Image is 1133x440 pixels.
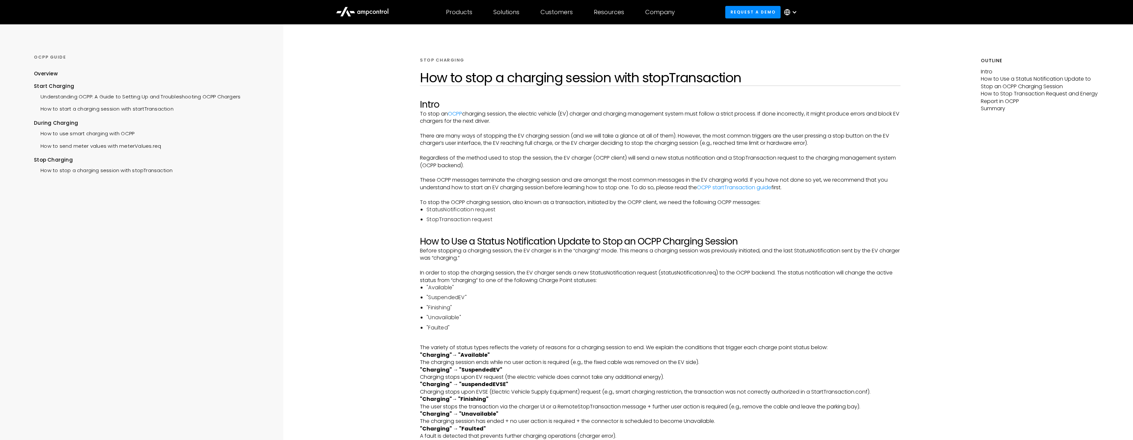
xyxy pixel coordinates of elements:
li: "Available" [427,284,900,291]
li: "Faulted" [427,324,900,331]
div: Products [446,9,472,16]
p: A fault is detected that prevents further charging operations (charger error). [420,425,900,440]
p: In order to stop the charging session, the EV charger sends a new StatusNotification request (sta... [420,269,900,284]
div: OCPP GUIDE [34,54,261,60]
strong: "Charging"→ "Available" ‍ [420,351,490,359]
h1: How to stop a charging session with stopTransaction [420,70,900,86]
a: OCPP [448,110,462,117]
p: The charging session ends while no user action is required (e.g., the fixed cable was removed on ... [420,351,900,366]
p: How to Stop Transaction Request and Energy Report in OCPP [981,90,1099,105]
div: STOP CHARGING [420,57,464,63]
p: How to Use a Status Notification Update to Stop an OCPP Charging Session [981,75,1099,90]
div: Company [645,9,675,16]
a: Request a demo [725,6,781,18]
p: ‍ [420,337,900,344]
a: How to send meter values with meterValues.req [34,139,161,151]
li: StopTransaction request [427,216,900,223]
p: ‍ [420,191,900,198]
a: Understanding OCPP: A Guide to Setting Up and Troubleshooting OCPP Chargers [34,90,240,102]
div: Solutions [493,9,519,16]
li: "SuspendedEV" [427,294,900,301]
div: Customers [540,9,573,16]
div: During Charging [34,119,261,127]
h2: Intro [420,99,900,110]
p: Charging stops upon EVSE (Electric Vehicle Supply Equipment) request (e.g., smart charging restri... [420,381,900,396]
div: Resources [594,9,624,16]
p: ‍ [420,125,900,132]
a: How to use smart charging with OCPP [34,127,134,139]
p: These OCPP messages terminate the charging session and are amongst the most common messages in th... [420,176,900,191]
div: Overview [34,70,58,77]
div: Stop Charging [34,156,261,164]
p: To stop an charging session, the electric vehicle (EV) charger and charging management system mus... [420,110,900,125]
p: ‍ [420,229,900,236]
strong: "Charging" → "Faulted" ‍ [420,425,486,432]
p: ‍ [420,262,900,269]
li: StatusNotification request [427,206,900,213]
p: The charging session has ended + no user action is required + the connector is scheduled to becom... [420,410,900,425]
p: To stop the OCPP charging session, also known as a transaction, initiated by the OCPP client, we ... [420,199,900,206]
a: How to stop a charging session with stopTransaction [34,164,173,176]
a: Overview [34,70,58,82]
h5: Outline [981,57,1099,64]
strong: "Charging"→ "Finishing" ‍ [420,395,488,403]
p: Intro [981,68,1099,75]
p: Regardless of the method used to stop the session, the EV charger (OCPP client) will send a new s... [420,154,900,169]
strong: "Charging" → "SuspendedEV" ‍ [420,366,502,374]
p: ‍ [420,147,900,154]
p: The variety of status types reflects the variety of reasons for a charging session to end. We exp... [420,344,900,351]
p: Before stopping a charging session, the EV charger is in the “charging” mode. This means a chargi... [420,247,900,262]
li: "Finishing" [427,304,900,311]
p: Summary [981,105,1099,112]
strong: "Charging" → "Unavailable" ‍ [420,410,498,418]
a: OCPP startTransaction guide [697,184,771,191]
p: Charging stops upon EV request (the electric vehicle does cannot take any additional energy). [420,366,900,381]
a: How to start a charging session with startTransaction [34,102,174,114]
li: "Unavailable" [427,314,900,321]
strong: "Charging" → "suspendedEVSE" [420,380,508,388]
p: There are many ways of stopping the EV charging session (and we will take a glance at all of them... [420,132,900,147]
h2: How to Use a Status Notification Update to Stop an OCPP Charging Session [420,236,900,247]
p: ‍ [420,169,900,176]
div: Start Charging [34,83,261,90]
p: The user stops the transaction via the charger UI or a RemoteStopTransaction message + further us... [420,396,900,410]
